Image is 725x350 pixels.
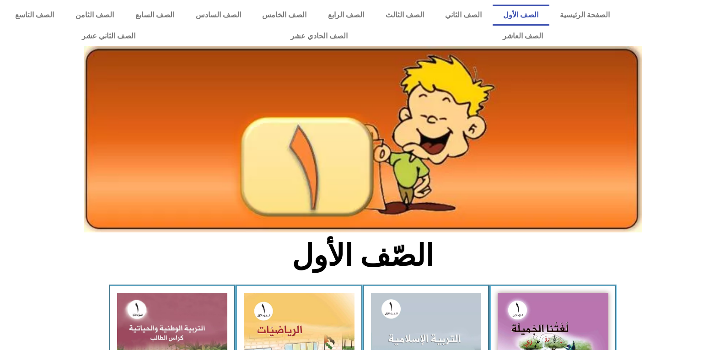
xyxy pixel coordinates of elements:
[5,26,213,47] a: الصف الثاني عشر
[252,5,317,26] a: الصف الخامس
[65,5,125,26] a: الصف الثامن
[425,26,621,47] a: الصف العاشر
[435,5,493,26] a: الصف الثاني
[213,26,425,47] a: الصف الحادي عشر
[185,5,252,26] a: الصف السادس
[549,5,621,26] a: الصفحة الرئيسية
[317,5,375,26] a: الصف الرابع
[5,5,65,26] a: الصف التاسع
[124,5,185,26] a: الصف السابع
[375,5,435,26] a: الصف الثالث
[211,238,514,274] h2: الصّف الأول
[493,5,549,26] a: الصف الأول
